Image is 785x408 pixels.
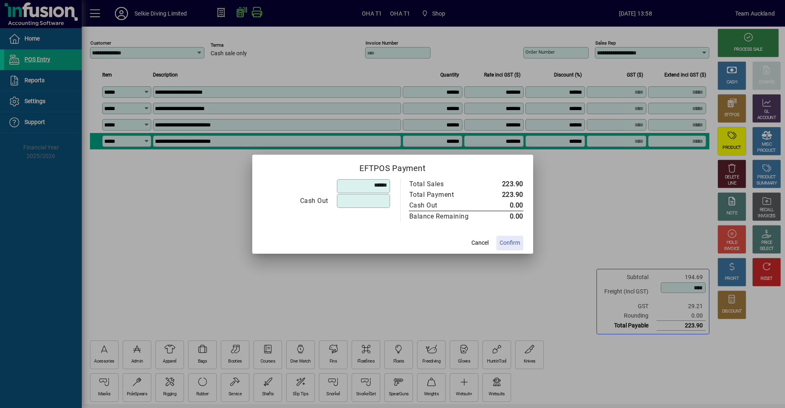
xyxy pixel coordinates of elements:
[262,196,328,206] div: Cash Out
[252,155,533,178] h2: EFTPOS Payment
[486,189,523,200] td: 223.90
[467,236,493,250] button: Cancel
[471,239,489,247] span: Cancel
[500,239,520,247] span: Confirm
[409,189,486,200] td: Total Payment
[409,212,478,221] div: Balance Remaining
[486,179,523,189] td: 223.90
[409,179,486,189] td: Total Sales
[486,200,523,211] td: 0.00
[409,201,478,210] div: Cash Out
[496,236,523,250] button: Confirm
[486,211,523,222] td: 0.00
